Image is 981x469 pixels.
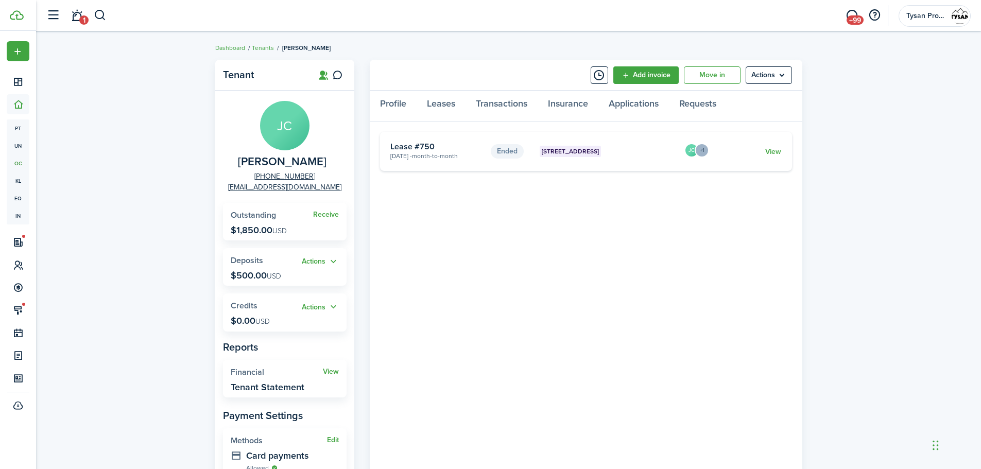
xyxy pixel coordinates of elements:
[302,301,339,313] button: Open menu
[231,316,270,326] p: $0.00
[466,91,538,121] a: Transactions
[252,43,274,53] a: Tenants
[412,151,458,161] span: Month-to-month
[746,66,792,84] menu-btn: Actions
[302,256,339,268] button: Open menu
[231,382,304,392] widget-stats-description: Tenant Statement
[765,146,781,157] a: View
[215,43,245,53] a: Dashboard
[323,368,339,376] a: View
[847,15,864,25] span: +99
[390,142,483,151] card-title: Lease #750
[699,143,709,158] button: Open menu
[538,91,598,121] a: Insurance
[267,271,281,282] span: USD
[591,66,608,84] button: Timeline
[223,408,347,423] panel-main-subtitle: Payment Settings
[302,256,339,268] button: Actions
[223,69,305,81] panel-main-title: Tenant
[842,3,862,29] a: Messaging
[7,137,29,154] a: un
[7,119,29,137] a: pt
[254,171,315,182] a: [PHONE_NUMBER]
[228,182,341,193] a: [EMAIL_ADDRESS][DOMAIN_NAME]
[613,66,679,84] a: Add invoice
[952,8,968,24] img: Tysan Properties
[43,6,63,25] button: Open sidebar
[282,43,331,53] span: [PERSON_NAME]
[542,147,599,156] span: [STREET_ADDRESS]
[370,91,417,121] a: Profile
[10,10,24,20] img: TenantCloud
[598,91,669,121] a: Applications
[7,207,29,224] a: in
[94,7,107,24] button: Search
[260,101,309,150] avatar-text: JC
[231,300,257,311] span: Credits
[669,91,727,121] a: Requests
[79,15,89,25] span: 1
[7,189,29,207] a: eq
[7,41,29,61] button: Open menu
[930,420,981,469] div: Chat Widget
[491,144,524,159] status: Ended
[238,155,326,168] span: Julio Cesar Duran
[231,225,287,235] p: $1,850.00
[223,339,347,355] panel-main-subtitle: Reports
[933,430,939,461] div: Drag
[866,7,883,24] button: Open resource center
[302,301,339,313] button: Actions
[231,368,323,377] widget-stats-title: Financial
[231,270,281,281] p: $500.00
[231,254,263,266] span: Deposits
[390,151,483,161] card-description: [DATE] -
[684,66,741,84] a: Move in
[246,450,339,461] widget-stats-description: Card payments
[255,316,270,327] span: USD
[327,436,339,444] button: Edit
[746,66,792,84] button: Open menu
[906,12,948,20] span: Tysan Properties
[7,154,29,172] a: oc
[67,3,87,29] a: Notifications
[695,143,709,158] menu-trigger: +1
[231,436,327,445] widget-stats-title: Methods
[7,172,29,189] a: kl
[417,91,466,121] a: Leases
[313,211,339,219] a: Receive
[272,225,287,236] span: USD
[930,420,981,469] iframe: To enrich screen reader interactions, please activate Accessibility in Grammarly extension settings
[231,209,276,221] span: Outstanding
